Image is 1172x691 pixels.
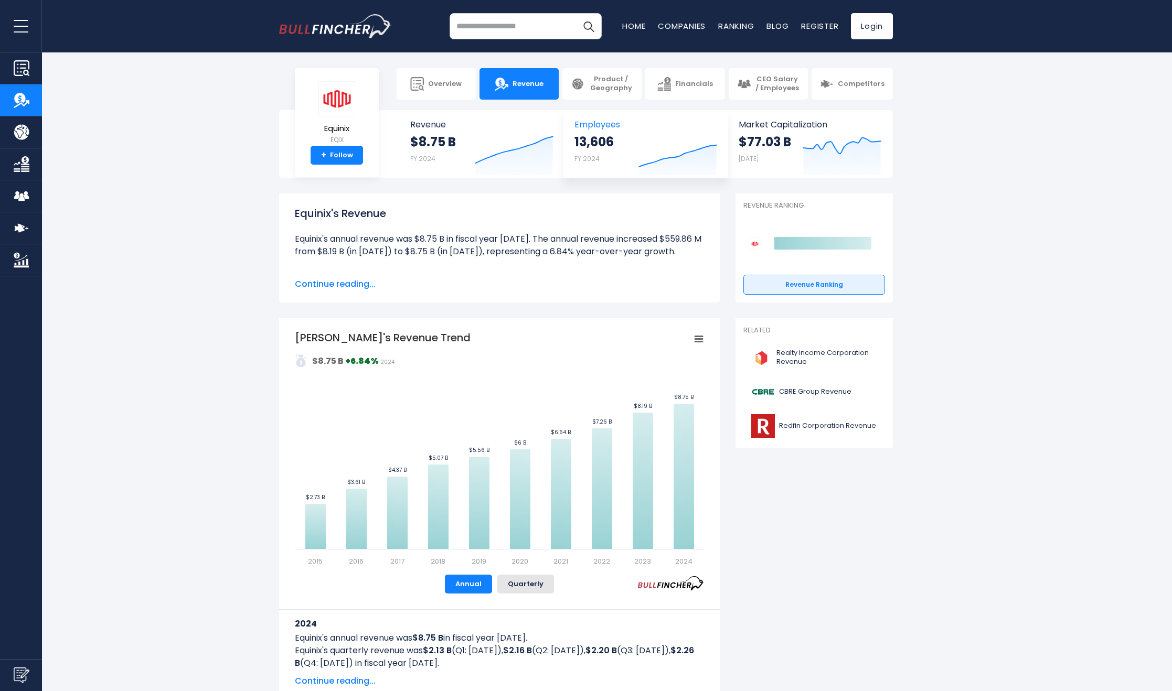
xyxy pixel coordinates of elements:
h1: Equinix's Revenue [295,206,704,221]
text: $2.73 B [306,493,325,501]
text: $5.56 B [469,446,489,454]
li: Equinix's quarterly revenue was $2.26 B in the quarter ending [DATE]. The quarterly revenue incre... [295,271,704,308]
a: Redfin Corporation Revenue [743,412,885,440]
small: [DATE] [739,154,759,163]
strong: $8.75 B [312,355,344,367]
button: Annual [445,575,492,593]
a: Equinix EQIX [318,81,356,146]
span: Equinix [318,124,355,133]
text: 2020 [512,556,528,566]
a: Market Capitalization $77.03 B [DATE] [728,110,892,178]
img: addasd [295,354,307,367]
a: +Follow [311,146,363,165]
a: CBRE Group Revenue [743,377,885,406]
li: Equinix's annual revenue was $8.75 B in fiscal year [DATE]. The annual revenue increased $559.86 ... [295,233,704,258]
p: Equinix's annual revenue was in fiscal year [DATE]. [295,632,704,644]
b: $2.13 B [423,644,452,656]
span: Employees [574,120,717,129]
p: Related [743,326,885,335]
span: Financials [675,80,713,89]
a: Go to homepage [279,14,392,38]
text: $8.19 B [634,402,652,410]
a: Register [801,20,838,31]
h3: 2024 [295,617,704,630]
p: Revenue Ranking [743,201,885,210]
text: $5.07 B [429,454,448,462]
text: 2024 [675,556,692,566]
a: Blog [766,20,789,31]
text: 2022 [593,556,610,566]
text: $3.61 B [347,478,365,486]
a: Financials [645,68,724,100]
text: $6 B [514,439,526,447]
text: $7.26 B [592,418,612,426]
a: Companies [658,20,706,31]
span: Product / Geography [589,75,633,93]
span: Market Capitalization [739,120,881,129]
img: bullfincher logo [279,14,392,38]
a: Realty Income Corporation Revenue [743,343,885,372]
b: $8.75 B [412,632,443,644]
strong: 13,606 [574,134,614,150]
text: 2018 [431,556,445,566]
small: FY 2024 [574,154,600,163]
text: 2017 [390,556,404,566]
tspan: [PERSON_NAME]'s Revenue Trend [295,330,471,345]
img: Equinix competitors logo [749,237,761,250]
b: $2.26 B [295,644,694,669]
a: Competitors [812,68,893,100]
span: CEO Salary / Employees [755,75,800,93]
img: O logo [750,346,773,370]
svg: Equinix's Revenue Trend [295,330,704,566]
text: 2023 [634,556,651,566]
a: CEO Salary / Employees [729,68,808,100]
a: Ranking [718,20,754,31]
text: 2015 [308,556,323,566]
strong: + [321,150,326,160]
a: Revenue [480,68,559,100]
button: Search [576,13,602,39]
strong: $8.75 B [410,134,456,150]
b: $2.20 B [585,644,617,656]
span: Revenue [513,80,544,89]
a: Employees 13,606 FY 2024 [564,110,727,178]
a: Revenue Ranking [743,275,885,295]
span: Overview [428,80,462,89]
a: Product / Geography [562,68,642,100]
span: 2024 [380,358,395,366]
button: Quarterly [497,575,554,593]
strong: $77.03 B [739,134,791,150]
small: FY 2024 [410,154,435,163]
span: Competitors [838,80,885,89]
img: CBRE logo [750,380,776,404]
b: $2.16 B [503,644,532,656]
text: 2021 [553,556,568,566]
span: Continue reading... [295,278,704,290]
strong: +6.84% [345,355,379,367]
text: 2019 [472,556,486,566]
text: $8.75 B [674,393,694,401]
a: Home [622,20,645,31]
a: Overview [397,68,476,100]
p: Equinix's quarterly revenue was (Q1: [DATE]), (Q2: [DATE]), (Q3: [DATE]), (Q4: [DATE]) in fiscal ... [295,644,704,670]
text: $4.37 B [388,466,407,474]
text: $6.64 B [551,428,571,436]
a: Login [851,13,893,39]
text: 2016 [349,556,364,566]
small: EQIX [318,135,355,145]
span: Revenue [410,120,553,129]
span: Continue reading... [295,675,704,687]
img: RDFN logo [750,414,776,438]
a: Revenue $8.75 B FY 2024 [400,110,564,178]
